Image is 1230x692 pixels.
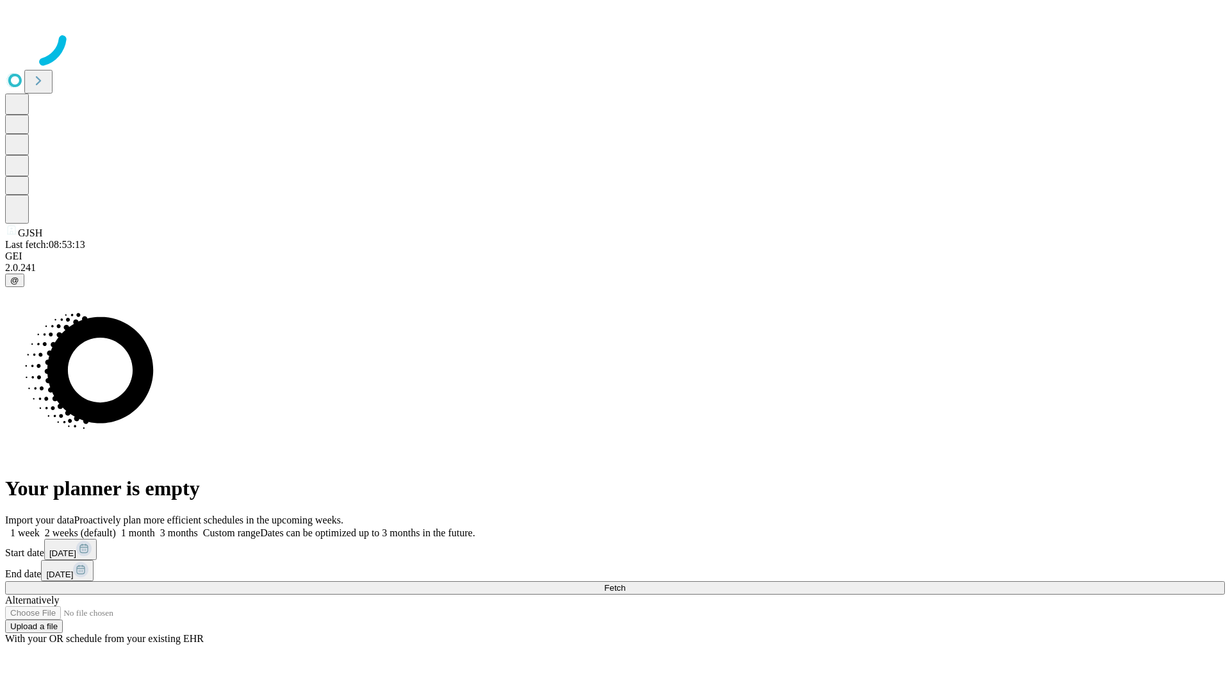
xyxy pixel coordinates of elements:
[121,527,155,538] span: 1 month
[10,527,40,538] span: 1 week
[5,477,1225,500] h1: Your planner is empty
[5,581,1225,595] button: Fetch
[5,595,59,605] span: Alternatively
[5,251,1225,262] div: GEI
[41,560,94,581] button: [DATE]
[49,548,76,558] span: [DATE]
[260,527,475,538] span: Dates can be optimized up to 3 months in the future.
[5,274,24,287] button: @
[10,276,19,285] span: @
[5,633,204,644] span: With your OR schedule from your existing EHR
[5,515,74,525] span: Import your data
[46,570,73,579] span: [DATE]
[604,583,625,593] span: Fetch
[45,527,116,538] span: 2 weeks (default)
[18,227,42,238] span: GJSH
[74,515,343,525] span: Proactively plan more efficient schedules in the upcoming weeks.
[160,527,198,538] span: 3 months
[5,620,63,633] button: Upload a file
[5,239,85,250] span: Last fetch: 08:53:13
[44,539,97,560] button: [DATE]
[203,527,260,538] span: Custom range
[5,560,1225,581] div: End date
[5,539,1225,560] div: Start date
[5,262,1225,274] div: 2.0.241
